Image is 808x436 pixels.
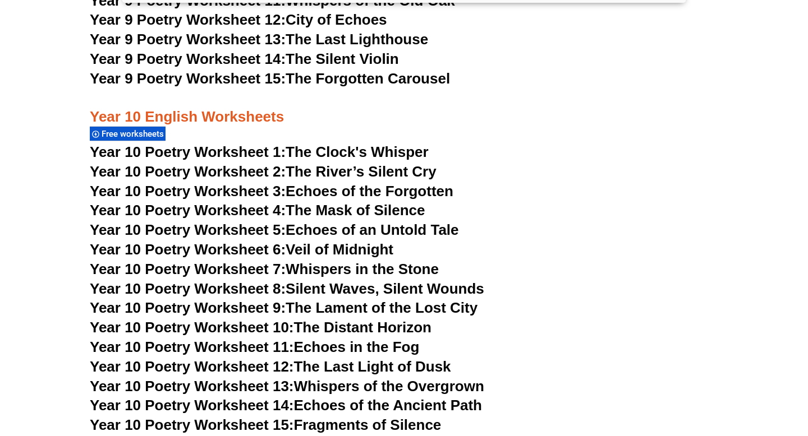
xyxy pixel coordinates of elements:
span: Year 10 Poetry Worksheet 2: [90,163,286,180]
a: Year 10 Poetry Worksheet 12:The Last Light of Dusk [90,358,451,375]
span: Year 9 Poetry Worksheet 12: [90,11,286,28]
span: Year 10 Poetry Worksheet 1: [90,143,286,160]
span: Year 10 Poetry Worksheet 4: [90,202,286,219]
span: Year 10 Poetry Worksheet 13: [90,378,294,395]
span: Year 10 Poetry Worksheet 15: [90,416,294,433]
a: Year 10 Poetry Worksheet 1:The Clock's Whisper [90,143,429,160]
span: Year 10 Poetry Worksheet 11: [90,338,294,355]
h3: Year 10 English Worksheets [90,89,718,127]
div: Free worksheets [90,126,166,141]
iframe: Chat Widget [616,309,808,436]
span: Year 10 Poetry Worksheet 8: [90,280,286,297]
a: Year 10 Poetry Worksheet 14:Echoes of the Ancient Path [90,397,482,414]
span: Year 9 Poetry Worksheet 15: [90,70,286,87]
a: Year 10 Poetry Worksheet 8:Silent Waves, Silent Wounds [90,280,484,297]
a: Year 10 Poetry Worksheet 10:The Distant Horizon [90,319,431,336]
a: Year 9 Poetry Worksheet 13:The Last Lighthouse [90,31,428,48]
span: Year 10 Poetry Worksheet 5: [90,221,286,238]
span: Year 10 Poetry Worksheet 12: [90,358,294,375]
a: Year 10 Poetry Worksheet 11:Echoes in the Fog [90,338,419,355]
a: Year 10 Poetry Worksheet 5:Echoes of an Untold Tale [90,221,459,238]
a: Year 10 Poetry Worksheet 15:Fragments of Silence [90,416,441,433]
a: Year 10 Poetry Worksheet 2:The River’s Silent Cry [90,163,437,180]
a: Year 10 Poetry Worksheet 4:The Mask of Silence [90,202,425,219]
a: Year 9 Poetry Worksheet 12:City of Echoes [90,11,387,28]
span: Year 10 Poetry Worksheet 14: [90,397,294,414]
a: Year 9 Poetry Worksheet 14:The Silent Violin [90,50,399,67]
span: Year 9 Poetry Worksheet 13: [90,31,286,48]
span: Free worksheets [102,129,167,139]
a: Year 10 Poetry Worksheet 3:Echoes of the Forgotten [90,183,453,200]
span: Year 9 Poetry Worksheet 14: [90,50,286,67]
a: Year 10 Poetry Worksheet 9:The Lament of the Lost City [90,299,478,316]
span: Year 10 Poetry Worksheet 3: [90,183,286,200]
span: Year 10 Poetry Worksheet 10: [90,319,294,336]
span: Year 10 Poetry Worksheet 6: [90,241,286,258]
a: Year 10 Poetry Worksheet 13:Whispers of the Overgrown [90,378,484,395]
a: Year 9 Poetry Worksheet 15:The Forgotten Carousel [90,70,450,87]
span: Year 10 Poetry Worksheet 9: [90,299,286,316]
a: Year 10 Poetry Worksheet 6:Veil of Midnight [90,241,393,258]
span: Year 10 Poetry Worksheet 7: [90,261,286,277]
a: Year 10 Poetry Worksheet 7:Whispers in the Stone [90,261,439,277]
